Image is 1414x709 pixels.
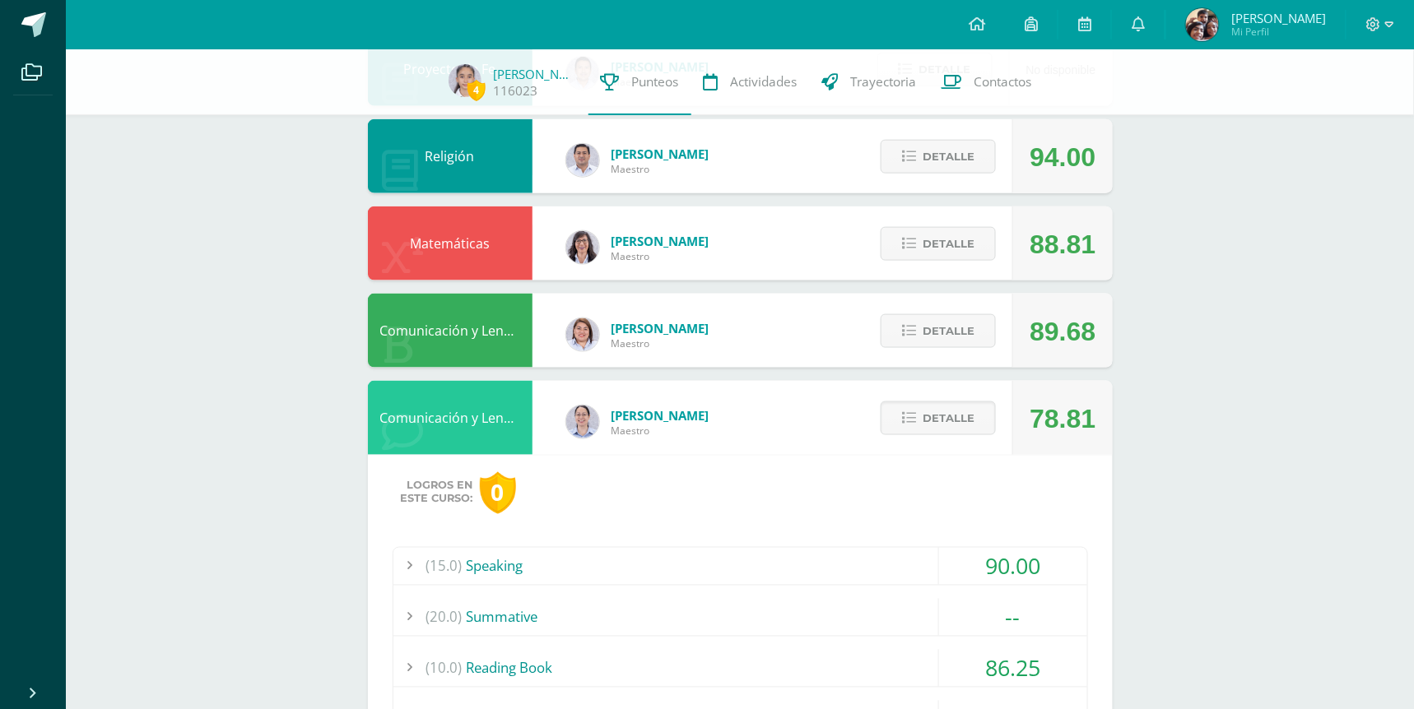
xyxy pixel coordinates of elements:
span: [PERSON_NAME] [1231,10,1326,26]
span: Trayectoria [851,73,917,90]
span: Detalle [923,403,974,433]
div: Matemáticas [368,206,533,280]
span: Mi Perfil [1231,25,1326,39]
button: Detalle [881,140,996,174]
a: Contactos [929,49,1044,115]
span: [PERSON_NAME] [612,407,709,424]
span: [PERSON_NAME] [612,233,709,249]
span: Actividades [731,73,798,90]
a: Trayectoria [810,49,929,115]
img: daba15fc5312cea3888e84612827f950.png [566,405,599,438]
div: 94.00 [1030,120,1095,194]
img: 1d1893dffc2a5cb51e37830242393691.png [449,64,481,97]
div: Religión [368,119,533,193]
span: Detalle [923,316,974,346]
div: 89.68 [1030,294,1095,368]
img: 15aaa72b904403ebb7ec886ca542c491.png [566,144,599,177]
span: Detalle [923,229,974,259]
a: [PERSON_NAME] [494,66,576,82]
div: Reading Book [393,650,1087,687]
span: Maestro [612,336,709,350]
div: 78.81 [1030,382,1095,456]
a: Punteos [588,49,691,115]
div: 88.81 [1030,207,1095,281]
span: (10.0) [426,650,463,687]
div: Comunicación y Lenguaje Idioma Español [368,294,533,368]
button: Detalle [881,314,996,348]
span: Contactos [974,73,1032,90]
span: Maestro [612,249,709,263]
span: Maestro [612,424,709,438]
div: Summative [393,599,1087,636]
button: Detalle [881,401,996,435]
span: 4 [467,80,486,100]
span: Punteos [632,73,679,90]
button: Detalle [881,227,996,261]
span: [PERSON_NAME] [612,146,709,162]
img: a4e180d3c88e615cdf9cba2a7be06673.png [566,318,599,351]
img: 2888544038d106339d2fbd494f6dd41f.png [1186,8,1219,41]
img: 11d0a4ab3c631824f792e502224ffe6b.png [566,231,599,264]
div: Comunicación y Lenguaje Inglés [368,381,533,455]
div: Speaking [393,548,1087,585]
a: Actividades [691,49,810,115]
span: (20.0) [426,599,463,636]
span: Maestro [612,162,709,176]
div: -- [939,599,1087,636]
span: [PERSON_NAME] [612,320,709,336]
div: 0 [480,472,516,514]
a: 116023 [494,82,538,100]
span: Logros en este curso: [401,480,473,506]
div: 86.25 [939,650,1087,687]
span: (15.0) [426,548,463,585]
div: 90.00 [939,548,1087,585]
span: Detalle [923,141,974,172]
